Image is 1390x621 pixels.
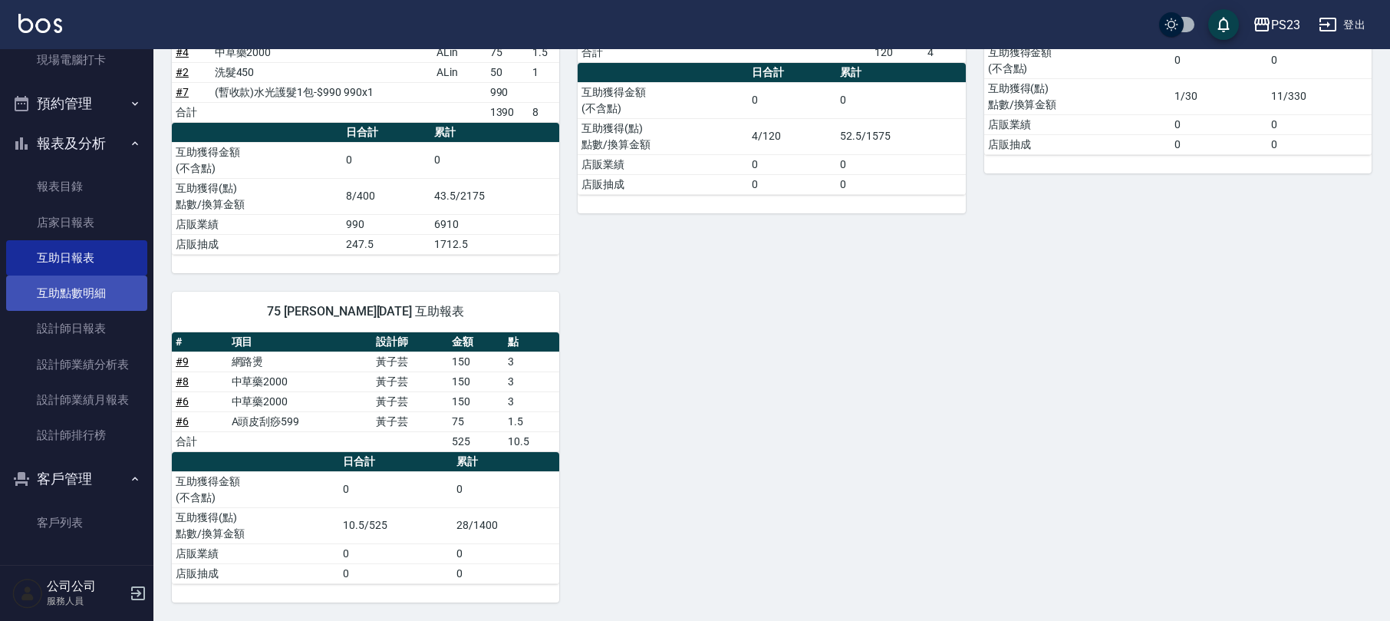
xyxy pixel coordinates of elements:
button: 預約管理 [6,84,147,124]
td: 0 [339,563,453,583]
td: 合計 [578,42,631,62]
a: 客戶列表 [6,505,147,540]
th: 設計師 [372,332,448,352]
td: ALin [433,62,486,82]
td: 0 [748,154,836,174]
td: 50 [486,62,529,82]
th: 金額 [448,332,504,352]
td: 0 [342,142,430,178]
td: 0 [1267,42,1372,78]
td: 11/330 [1267,78,1372,114]
td: 互助獲得金額 (不含點) [172,471,339,507]
td: 52.5/1575 [836,118,965,154]
td: 8 [529,102,559,122]
td: A頭皮刮痧599 [228,411,373,431]
td: 黃子芸 [372,372,448,391]
td: 1/30 [1171,78,1267,114]
td: 0 [748,82,836,118]
td: 0 [453,543,559,563]
td: 互助獲得金額 (不含點) [172,142,342,178]
td: 28/1400 [453,507,559,543]
button: 報表及分析 [6,124,147,164]
a: 報表目錄 [6,169,147,204]
td: 合計 [172,431,228,451]
td: 黃子芸 [372,391,448,411]
td: 店販抽成 [984,134,1171,154]
td: 0 [453,563,559,583]
td: 店販抽成 [172,234,342,254]
td: 中草藥2000 [228,391,373,411]
a: #6 [176,415,189,428]
td: 1390 [486,102,529,122]
td: 店販業績 [172,214,342,234]
a: #6 [176,395,189,408]
a: 互助日報表 [6,240,147,276]
td: 0 [1267,114,1372,134]
td: 互助獲得(點) 點數/換算金額 [578,118,748,154]
td: 75 [448,411,504,431]
a: 互助點數明細 [6,276,147,311]
table: a dense table [578,63,965,195]
td: 0 [836,82,965,118]
td: 1.5 [504,411,559,431]
td: 1.5 [529,42,559,62]
td: 店販業績 [984,114,1171,134]
table: a dense table [172,332,559,452]
a: 設計師業績月報表 [6,382,147,418]
td: 互助獲得(點) 點數/換算金額 [172,178,342,214]
td: 10.5 [504,431,559,451]
h5: 公司公司 [47,579,125,594]
td: 互助獲得(點) 點數/換算金額 [172,507,339,543]
a: #8 [176,375,189,388]
td: 1712.5 [430,234,559,254]
img: Person [12,578,43,609]
td: 10.5/525 [339,507,453,543]
th: 累計 [430,123,559,143]
td: 0 [339,543,453,563]
td: 0 [836,174,965,194]
th: 日合計 [339,452,453,472]
td: 150 [448,391,504,411]
a: 店家日報表 [6,205,147,240]
td: 75 [486,42,529,62]
td: 3 [504,352,559,372]
th: 項目 [228,332,373,352]
table: a dense table [172,452,559,584]
td: 8/400 [342,178,430,214]
button: save [1208,9,1239,40]
td: 525 [448,431,504,451]
td: 互助獲得金額 (不含點) [984,42,1171,78]
td: 互助獲得(點) 點數/換算金額 [984,78,1171,114]
th: 日合計 [748,63,836,83]
td: 網路燙 [228,352,373,372]
a: #7 [176,86,189,98]
td: 6910 [430,214,559,234]
td: 洗髮450 [211,62,433,82]
td: 0 [1267,134,1372,154]
td: 120 [871,42,924,62]
button: 登出 [1313,11,1372,39]
td: 0 [748,174,836,194]
th: 累計 [453,452,559,472]
td: 150 [448,372,504,391]
td: 247.5 [342,234,430,254]
td: 990 [342,214,430,234]
td: 店販抽成 [578,174,748,194]
td: 店販業績 [172,543,339,563]
td: 中草藥2000 [211,42,433,62]
td: 0 [430,142,559,178]
td: 黃子芸 [372,352,448,372]
td: 150 [448,352,504,372]
td: 3 [504,391,559,411]
a: 設計師業績分析表 [6,347,147,382]
a: 現場電腦打卡 [6,42,147,78]
td: 3 [504,372,559,391]
button: PS23 [1247,9,1306,41]
td: 0 [453,471,559,507]
td: 4/120 [748,118,836,154]
td: 店販業績 [578,154,748,174]
td: 黃子芸 [372,411,448,431]
td: 43.5/2175 [430,178,559,214]
td: 990 [486,82,529,102]
td: 4 [924,42,966,62]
